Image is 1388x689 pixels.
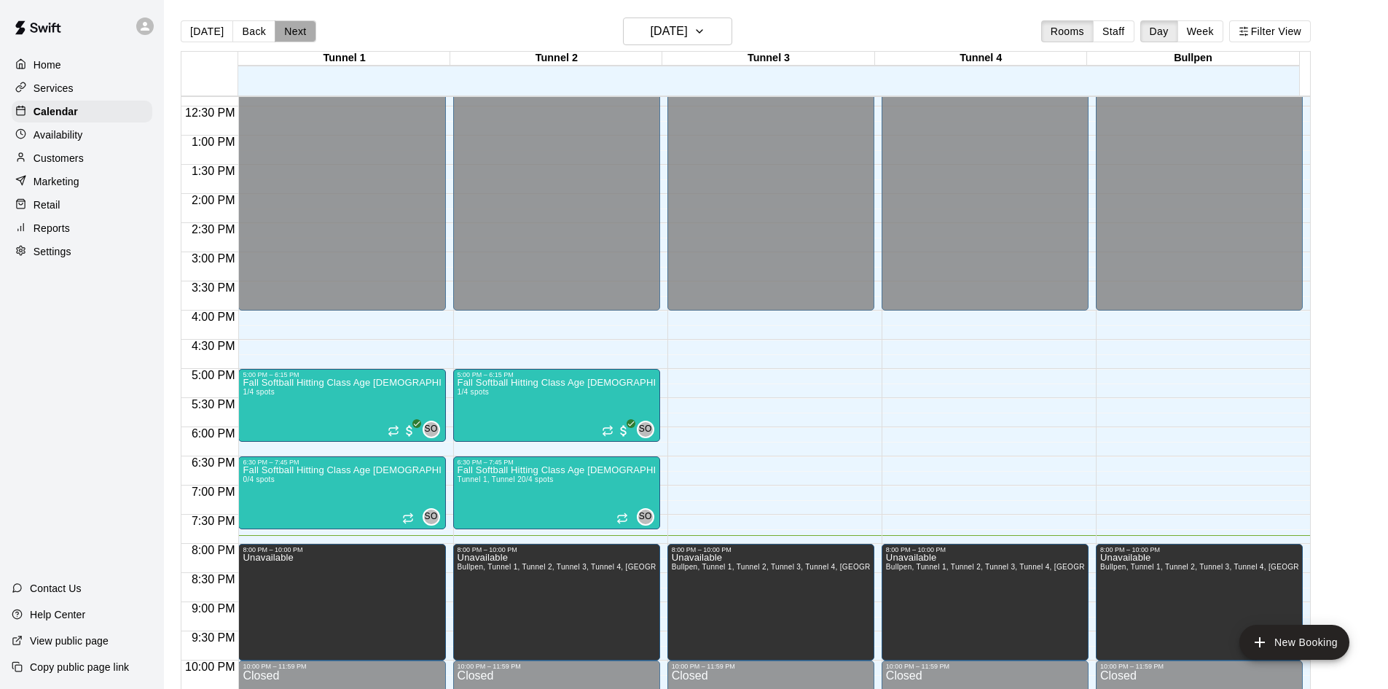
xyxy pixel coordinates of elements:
[12,194,152,216] a: Retail
[1041,20,1094,42] button: Rooms
[188,456,239,469] span: 6:30 PM
[672,563,1217,571] span: Bullpen, Tunnel 1, Tunnel 2, Tunnel 3, Tunnel 4, [GEOGRAPHIC_DATA], [US_STATE][GEOGRAPHIC_DATA], ...
[453,456,660,529] div: 6:30 PM – 7:45 PM: Fall Softball Hitting Class Age 8-12 (Session 2)
[34,81,74,96] p: Services
[402,513,414,524] span: Recurring event
[188,602,239,615] span: 9:00 PM
[623,17,732,45] button: [DATE]
[522,475,554,483] span: 0/4 spots filled
[188,544,239,556] span: 8:00 PM
[30,581,82,596] p: Contact Us
[639,510,652,524] span: SO
[188,631,239,644] span: 9:30 PM
[12,171,152,192] div: Marketing
[886,546,1084,553] div: 8:00 PM – 10:00 PM
[243,371,441,378] div: 5:00 PM – 6:15 PM
[34,244,71,259] p: Settings
[1229,20,1311,42] button: Filter View
[188,515,239,527] span: 7:30 PM
[34,58,61,72] p: Home
[453,544,660,661] div: 8:00 PM – 10:00 PM: Unavailable
[453,369,660,442] div: 5:00 PM – 6:15 PM: Fall Softball Hitting Class Age 8-12 (Session 1)
[12,54,152,76] a: Home
[651,21,688,42] h6: [DATE]
[616,513,628,524] span: Recurring event
[188,486,239,498] span: 7:00 PM
[1093,20,1134,42] button: Staff
[12,147,152,169] a: Customers
[188,223,239,235] span: 2:30 PM
[458,388,490,396] span: 1/4 spots filled
[188,369,239,381] span: 5:00 PM
[12,217,152,239] a: Reports
[12,77,152,99] a: Services
[188,340,239,352] span: 4:30 PM
[672,663,870,670] div: 10:00 PM – 11:59 PM
[458,459,656,466] div: 6:30 PM – 7:45 PM
[34,221,70,235] p: Reports
[30,660,129,674] p: Copy public page link
[458,563,1003,571] span: Bullpen, Tunnel 1, Tunnel 2, Tunnel 3, Tunnel 4, [GEOGRAPHIC_DATA], [US_STATE][GEOGRAPHIC_DATA], ...
[667,544,874,661] div: 8:00 PM – 10:00 PM: Unavailable
[188,281,239,294] span: 3:30 PM
[243,663,441,670] div: 10:00 PM – 11:59 PM
[275,20,315,42] button: Next
[428,508,440,526] span: Shaun ODea
[34,104,78,119] p: Calendar
[188,573,239,585] span: 8:30 PM
[1100,546,1298,553] div: 8:00 PM – 10:00 PM
[34,174,79,189] p: Marketing
[12,101,152,122] a: Calendar
[637,508,654,526] div: Shaun ODea
[12,241,152,262] a: Settings
[30,607,85,622] p: Help Center
[243,459,441,466] div: 6:30 PM – 7:45 PM
[238,544,445,661] div: 8:00 PM – 10:00 PM: Unavailable
[643,508,654,526] span: Shaun ODea
[34,128,83,142] p: Availability
[639,422,652,437] span: SO
[886,663,1084,670] div: 10:00 PM – 11:59 PM
[30,634,109,648] p: View public page
[662,52,874,66] div: Tunnel 3
[1100,663,1298,670] div: 10:00 PM – 11:59 PM
[188,398,239,410] span: 5:30 PM
[450,52,662,66] div: Tunnel 2
[34,198,60,212] p: Retail
[616,424,631,438] span: All customers have paid
[428,421,440,438] span: Shaun ODea
[188,194,239,206] span: 2:00 PM
[188,136,239,148] span: 1:00 PM
[425,422,438,437] span: SO
[423,421,440,438] div: Shaun ODea
[875,52,1087,66] div: Tunnel 4
[12,124,152,146] a: Availability
[238,52,450,66] div: Tunnel 1
[181,106,238,119] span: 12:30 PM
[1096,544,1303,661] div: 8:00 PM – 10:00 PM: Unavailable
[188,165,239,177] span: 1:30 PM
[458,475,522,483] span: Tunnel 1, Tunnel 2
[882,544,1089,661] div: 8:00 PM – 10:00 PM: Unavailable
[458,546,656,553] div: 8:00 PM – 10:00 PM
[388,425,399,437] span: Recurring event
[672,546,870,553] div: 8:00 PM – 10:00 PM
[238,456,445,529] div: 6:30 PM – 7:45 PM: Fall Softball Hitting Class Age 8-12 (Session 2)
[181,661,238,673] span: 10:00 PM
[425,510,438,524] span: SO
[181,20,233,42] button: [DATE]
[637,421,654,438] div: Shaun ODea
[188,427,239,440] span: 6:00 PM
[1087,52,1299,66] div: Bullpen
[188,252,239,265] span: 3:00 PM
[458,371,656,378] div: 5:00 PM – 6:15 PM
[238,369,445,442] div: 5:00 PM – 6:15 PM: Fall Softball Hitting Class Age 8-12 (Session 1)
